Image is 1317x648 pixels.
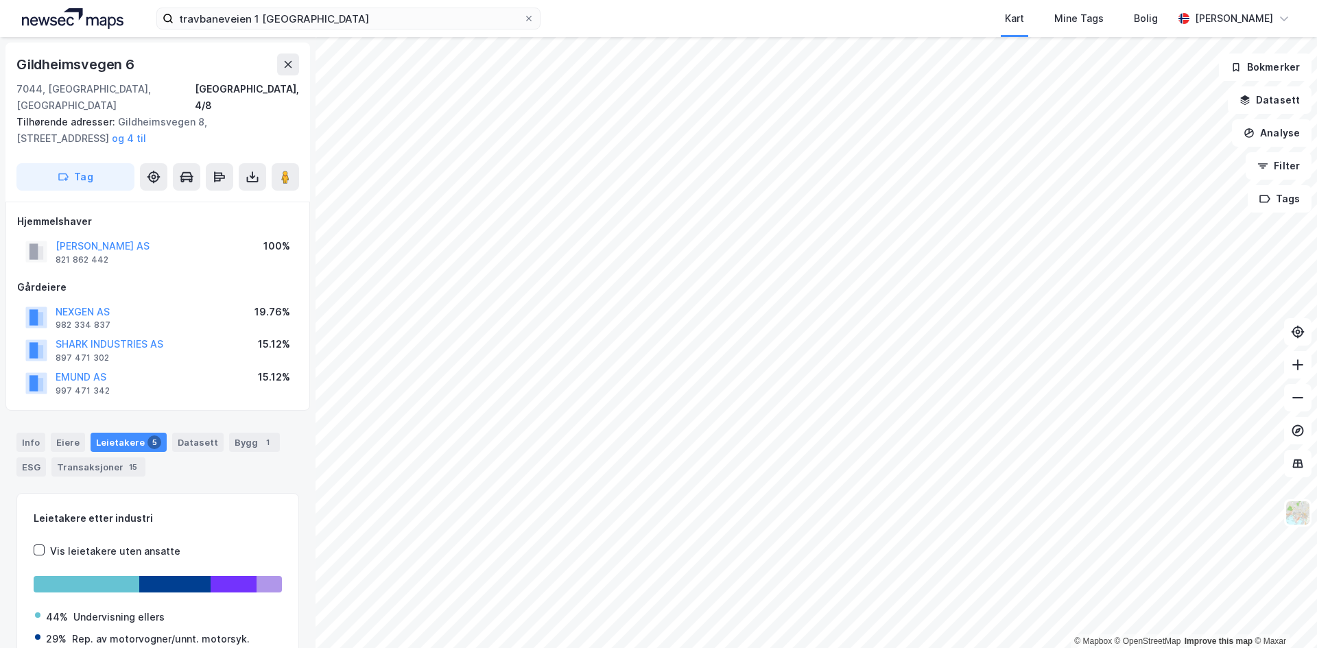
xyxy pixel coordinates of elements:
[126,460,140,474] div: 15
[1246,152,1312,180] button: Filter
[91,433,167,452] div: Leietakere
[16,53,137,75] div: Gildheimsvegen 6
[258,336,290,352] div: 15.12%
[16,116,118,128] span: Tilhørende adresser:
[1219,53,1312,81] button: Bokmerker
[46,631,67,647] div: 29%
[172,433,224,452] div: Datasett
[1248,582,1317,648] iframe: Chat Widget
[1232,119,1312,147] button: Analyse
[195,81,299,114] div: [GEOGRAPHIC_DATA], 4/8
[1195,10,1273,27] div: [PERSON_NAME]
[16,457,46,477] div: ESG
[56,352,109,363] div: 897 471 302
[34,510,282,527] div: Leietakere etter industri
[17,213,298,230] div: Hjemmelshaver
[229,433,280,452] div: Bygg
[1285,500,1311,526] img: Z
[174,8,523,29] input: Søk på adresse, matrikkel, gårdeiere, leietakere eller personer
[22,8,123,29] img: logo.a4113a55bc3d86da70a041830d287a7e.svg
[1228,86,1312,114] button: Datasett
[263,238,290,254] div: 100%
[1134,10,1158,27] div: Bolig
[1054,10,1104,27] div: Mine Tags
[50,543,180,560] div: Vis leietakere uten ansatte
[56,320,110,331] div: 982 334 837
[1005,10,1024,27] div: Kart
[16,163,134,191] button: Tag
[1248,582,1317,648] div: Kontrollprogram for chat
[72,631,250,647] div: Rep. av motorvogner/unnt. motorsyk.
[16,114,288,147] div: Gildheimsvegen 8, [STREET_ADDRESS]
[261,435,274,449] div: 1
[147,435,161,449] div: 5
[1248,185,1312,213] button: Tags
[51,433,85,452] div: Eiere
[56,254,108,265] div: 821 862 442
[17,279,298,296] div: Gårdeiere
[258,369,290,385] div: 15.12%
[56,385,110,396] div: 997 471 342
[16,433,45,452] div: Info
[1115,636,1181,646] a: OpenStreetMap
[73,609,165,625] div: Undervisning ellers
[254,304,290,320] div: 19.76%
[16,81,195,114] div: 7044, [GEOGRAPHIC_DATA], [GEOGRAPHIC_DATA]
[1074,636,1112,646] a: Mapbox
[1185,636,1253,646] a: Improve this map
[46,609,68,625] div: 44%
[51,457,145,477] div: Transaksjoner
